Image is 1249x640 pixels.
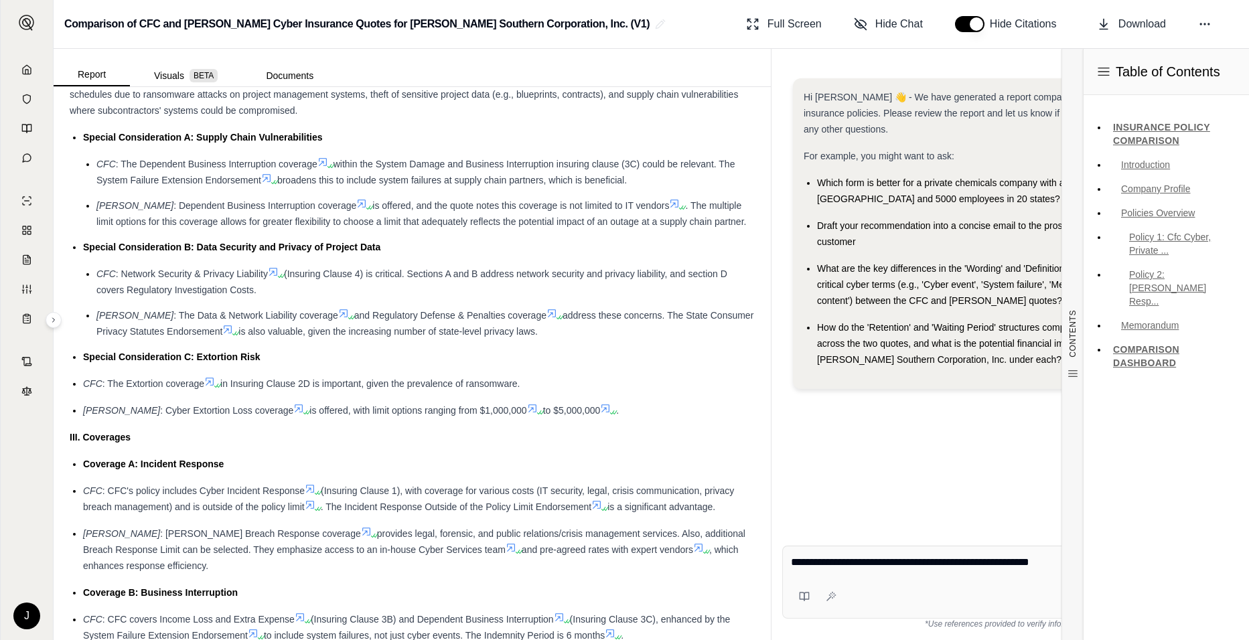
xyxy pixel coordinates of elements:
span: CFC [96,268,116,279]
span: and Regulatory Defense & Penalties coverage [354,310,546,321]
a: Policy 1: Cfc Cyber, Private ... [1108,226,1238,261]
span: Hi [PERSON_NAME] 👋 - We have generated a report comparing the insurance policies. Please review t... [804,92,1100,135]
span: in Insuring Clause 2D is important, given the prevalence of ransomware. [220,378,520,389]
span: : CFC covers Income Loss and Extra Expense [102,614,295,625]
span: Download [1118,16,1166,32]
span: Which form is better for a private chemicals company with an HQ in [GEOGRAPHIC_DATA] and 5000 emp... [817,177,1096,204]
span: , which enhances response efficiency. [83,544,738,571]
span: : The Dependent Business Interruption coverage [116,159,317,169]
span: Special Consideration A: Supply Chain Vulnerabilities [83,132,323,143]
span: is offered, and the quote notes this coverage is not limited to IT vendors [372,200,669,211]
a: Custom Report [9,276,45,303]
span: CFC [83,378,102,389]
span: Coverage B: Business Interruption [83,587,238,598]
span: For example, you might want to ask: [804,151,954,161]
a: Chat [9,145,45,171]
span: : The Data & Network Liability coverage [173,310,338,321]
strong: III. Coverages [70,432,131,443]
button: Expand sidebar [13,9,40,36]
button: Download [1092,11,1171,37]
a: Claim Coverage [9,246,45,273]
span: : [PERSON_NAME] Breach Response coverage [160,528,361,539]
img: Expand sidebar [19,15,35,31]
span: provides legal, forensic, and public relations/crisis management services. Also, additional Breac... [83,528,745,555]
span: : The Extortion coverage [102,378,204,389]
a: INSURANCE POLICY COMPARISON [1108,116,1238,151]
a: Policy Comparisons [9,217,45,244]
span: (Insuring Clause 4) is critical. Sections A and B address network security and privacy liability,... [96,268,727,295]
span: address these concerns. The State Consumer Privacy Statutes Endorsement [96,310,753,337]
span: . This implies specific cyber risks, including potential disruption to construction schedules due... [70,73,751,116]
span: Special Consideration C: Extortion Risk [83,351,261,362]
span: What are the key differences in the 'Wording' and 'Definitions' for critical cyber terms (e.g., '... [817,263,1084,306]
span: Coverage A: Incident Response [83,459,224,469]
span: to $5,000,000 [543,405,601,416]
a: COMPARISON DASHBOARD [1108,339,1238,374]
span: Hide Citations [990,16,1065,32]
span: CFC [83,485,102,496]
span: Table of Contents [1116,62,1220,81]
div: *Use references provided to verify information. [782,619,1233,629]
span: : CFC's policy includes Cyber Incident Response [102,485,305,496]
button: Full Screen [741,11,827,37]
span: Special Consideration B: Data Security and Privacy of Project Data [83,242,380,252]
a: Prompt Library [9,115,45,142]
a: Home [9,56,45,83]
a: Contract Analysis [9,348,45,375]
a: Company Profile [1108,178,1238,199]
span: [PERSON_NAME] [83,405,160,416]
span: CFC [83,614,102,625]
a: Documents Vault [9,86,45,112]
button: Visuals [130,65,242,86]
a: Policies Overview [1108,202,1238,224]
span: CFC [96,159,116,169]
span: within the System Damage and Business Interruption insuring clause (3C) could be relevant. The Sy... [96,159,735,185]
a: Single Policy [9,187,45,214]
span: (Insuring Clause 1), with coverage for various costs (IT security, legal, crisis communication, p... [83,485,734,512]
span: BETA [190,69,218,82]
a: Memorandum [1108,315,1238,336]
span: . The Incident Response Outside of the Policy Limit Endorsement [321,501,591,512]
span: is offered, with limit options ranging from $1,000,000 [309,405,526,416]
button: Expand sidebar [46,312,62,328]
span: Draft your recommendation into a concise email to the prospective customer [817,220,1092,247]
button: Hide Chat [849,11,928,37]
span: [PERSON_NAME] [96,200,173,211]
span: . The multiple limit options for this coverage allows for greater flexibility to choose a limit t... [96,200,746,227]
h2: Comparison of CFC and [PERSON_NAME] Cyber Insurance Quotes for [PERSON_NAME] Southern Corporation... [64,12,650,36]
a: Legal Search Engine [9,378,45,404]
div: J [13,603,40,629]
span: CONTENTS [1068,310,1078,357]
button: Documents [242,65,338,86]
span: : Cyber Extortion Loss coverage [160,405,293,416]
span: [PERSON_NAME] [83,528,160,539]
button: Report [54,64,130,86]
span: How do the 'Retention' and 'Waiting Period' structures compare across the two quotes, and what is... [817,322,1096,365]
a: Coverage Table [9,305,45,332]
span: [PERSON_NAME] [96,310,173,321]
span: : Network Security & Privacy Liability [116,268,268,279]
span: Hide Chat [875,16,923,32]
span: and pre-agreed rates with expert vendors [522,544,693,555]
span: broadens this to include system failures at supply chain partners, which is beneficial. [277,175,627,185]
span: . [616,405,619,416]
span: Full Screen [767,16,822,32]
span: is also valuable, given the increasing number of state-level privacy laws. [238,326,538,337]
a: Policy 2: [PERSON_NAME] Resp... [1108,264,1238,312]
span: is a significant advantage. [607,501,715,512]
span: : Dependent Business Interruption coverage [173,200,356,211]
span: (Insuring Clause 3B) and Dependent Business Interruption [311,614,554,625]
a: Introduction [1108,154,1238,175]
